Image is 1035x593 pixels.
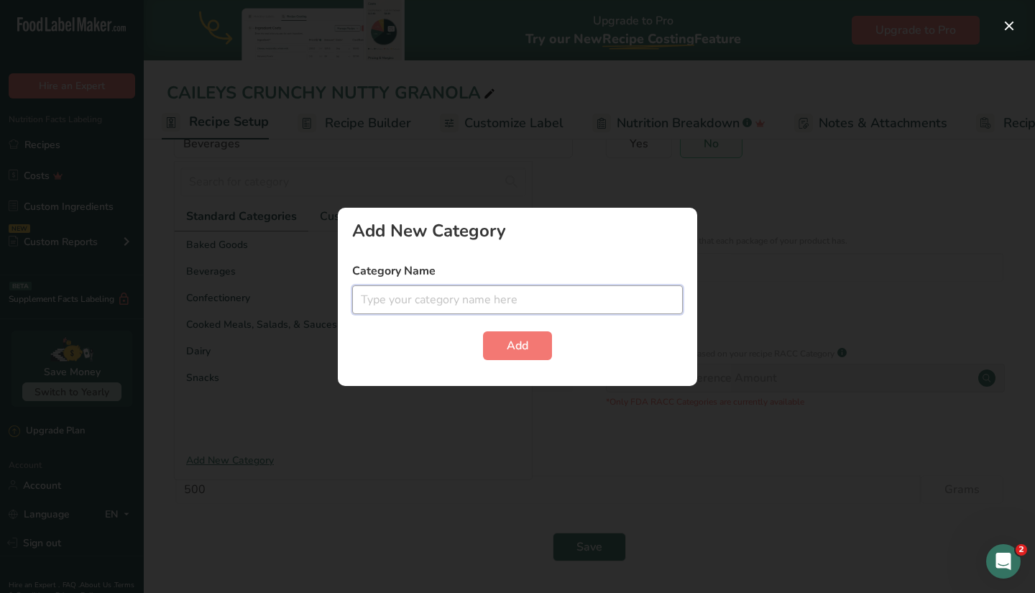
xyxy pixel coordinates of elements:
[352,285,683,314] input: Type your category name here
[352,222,683,239] div: Add New Category
[1016,544,1027,556] span: 2
[483,331,552,360] button: Add
[352,262,683,280] label: Category Name
[507,337,528,354] span: Add
[986,544,1021,579] iframe: Intercom live chat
